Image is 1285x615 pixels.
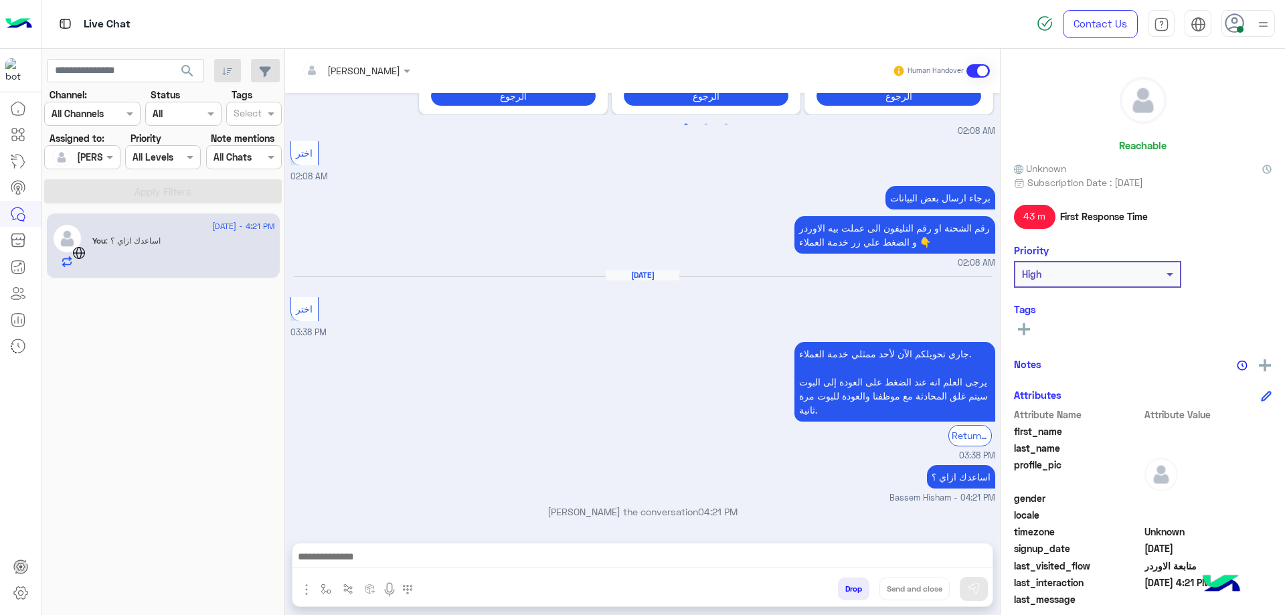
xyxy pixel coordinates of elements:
[171,59,204,88] button: search
[1144,458,1178,491] img: defaultAdmin.png
[337,578,359,600] button: Trigger scenario
[1014,441,1142,455] span: last_name
[212,220,274,232] span: [DATE] - 4:21 PM
[179,63,195,79] span: search
[52,148,71,167] img: defaultAdmin.png
[1119,139,1167,151] h6: Reachable
[1014,358,1041,370] h6: Notes
[1014,244,1049,256] h6: Priority
[719,118,733,132] button: 3 of 2
[1144,541,1272,555] span: 2025-08-11T23:07:44.541Z
[1144,576,1272,590] span: 2025-08-28T13:21:25.045Z
[106,236,161,246] span: اساعدك ازاي ؟
[959,450,995,462] span: 03:38 PM
[1014,408,1142,422] span: Attribute Name
[211,131,274,145] label: Note mentions
[1120,78,1166,123] img: defaultAdmin.png
[967,582,980,596] img: send message
[298,582,315,598] img: send attachment
[151,88,180,102] label: Status
[296,147,313,159] span: اختر
[296,303,313,315] span: اختر
[817,86,981,106] button: الرجوع
[84,15,131,33] p: Live Chat
[402,584,413,595] img: make a call
[50,131,104,145] label: Assigned to:
[5,10,32,38] img: Logo
[1014,205,1055,229] span: 43 m
[1014,303,1272,315] h6: Tags
[699,118,713,132] button: 2 of 2
[1037,15,1053,31] img: spinner
[131,131,161,145] label: Priority
[1259,359,1271,371] img: add
[927,465,995,489] p: 28/8/2025, 4:21 PM
[50,88,87,102] label: Channel:
[1014,525,1142,539] span: timezone
[948,425,992,446] div: Return to Bot
[606,270,679,280] h6: [DATE]
[1148,10,1175,38] a: tab
[343,584,353,594] img: Trigger scenario
[431,86,596,106] button: الرجوع
[879,578,950,600] button: Send and close
[290,327,327,337] span: 03:38 PM
[5,58,29,82] img: 713415422032625
[365,584,375,594] img: create order
[1014,559,1142,573] span: last_visited_flow
[908,66,964,76] small: Human Handover
[44,179,282,203] button: Apply Filters
[290,505,995,519] p: [PERSON_NAME] the conversation
[1063,10,1138,38] a: Contact Us
[1144,592,1272,606] span: null
[1144,408,1272,422] span: Attribute Value
[57,15,74,32] img: tab
[359,578,381,600] button: create order
[624,86,788,106] button: الرجوع
[92,236,106,246] span: You
[1014,576,1142,590] span: last_interaction
[794,342,995,422] p: 28/8/2025, 3:38 PM
[290,171,328,181] span: 02:08 AM
[1014,424,1142,438] span: first_name
[232,88,252,102] label: Tags
[679,118,693,132] button: 1 of 2
[1144,508,1272,522] span: null
[958,257,995,270] span: 02:08 AM
[1191,17,1206,32] img: tab
[1014,508,1142,522] span: locale
[958,125,995,138] span: 02:08 AM
[321,584,331,594] img: select flow
[794,216,995,254] p: 12/8/2025, 2:08 AM
[1255,16,1272,33] img: profile
[72,246,86,260] img: WebChat
[52,224,82,254] img: defaultAdmin.png
[1014,161,1066,175] span: Unknown
[1060,209,1148,224] span: First Response Time
[381,582,398,598] img: send voice note
[1144,491,1272,505] span: null
[698,506,738,517] span: 04:21 PM
[1014,541,1142,555] span: signup_date
[889,492,995,505] span: Bassem Hisham - 04:21 PM
[838,578,869,600] button: Drop
[1198,561,1245,608] img: hulul-logo.png
[1014,592,1142,606] span: last_message
[1014,491,1142,505] span: gender
[1014,458,1142,489] span: profile_pic
[1144,525,1272,539] span: Unknown
[1237,360,1248,371] img: notes
[1144,559,1272,573] span: متابعة الاوردر
[1014,389,1061,401] h6: Attributes
[885,186,995,209] p: 12/8/2025, 2:08 AM
[1154,17,1169,32] img: tab
[315,578,337,600] button: select flow
[232,106,262,123] div: Select
[1027,175,1143,189] span: Subscription Date : [DATE]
